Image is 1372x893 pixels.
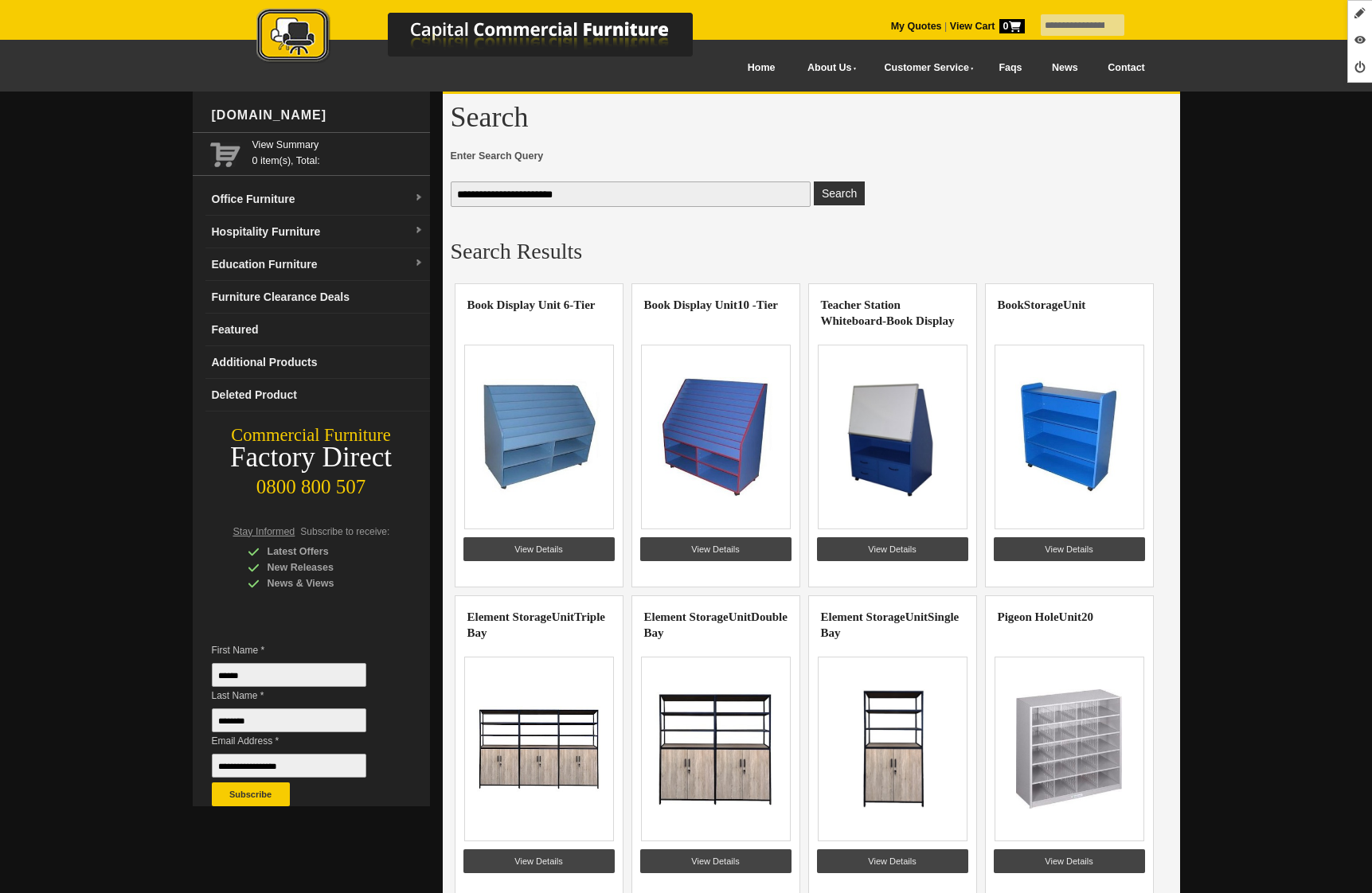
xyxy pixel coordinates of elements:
a: View Details [817,849,968,873]
strong: View Cart [950,21,1025,32]
a: Deleted Product [205,379,430,411]
input: Email Address * [212,754,366,778]
a: Featured [205,314,430,346]
a: View Details [994,537,1145,561]
highlight: Unit [552,610,574,623]
a: View Details [817,537,968,561]
span: 0 item(s), Total: [252,137,424,166]
a: Office Furnituredropdown [205,183,430,216]
highlight: Unit [905,610,928,623]
div: Latest Offers [248,544,399,560]
a: View Details [463,849,615,873]
h1: Search [451,102,1172,132]
a: View Cart0 [947,21,1024,32]
a: View Details [994,849,1145,873]
input: Enter Search Query [451,181,811,207]
a: Additional Products [205,346,430,379]
a: View Details [640,537,792,561]
a: My Quotes [891,21,942,32]
highlight: Unit [1059,610,1081,623]
highlight: Unit [729,610,751,623]
div: New Releases [248,560,399,575]
a: Capital Commercial Furniture Logo [213,8,770,71]
span: Email Address * [212,733,390,749]
input: First Name * [212,663,366,687]
div: [DOMAIN_NAME] [205,92,430,139]
a: Faqs [984,50,1038,86]
span: Stay Informed [233,526,295,537]
a: Education Furnituredropdown [205,248,430,281]
button: Subscribe [212,782,290,806]
a: View Details [463,537,615,561]
a: Book Display Unit10 -Tier [644,298,779,311]
a: News [1037,50,1093,86]
h2: Search Results [451,240,1172,263]
a: Furniture Clearance Deals [205,281,430,314]
img: dropdown [414,259,424,268]
a: View Details [640,849,792,873]
div: Factory Direct [193,446,430,469]
img: Capital Commercial Furniture Logo [213,8,770,66]
highlight: Book [998,298,1024,311]
a: Element StorageUnitTriple Bay [467,610,605,639]
span: First Name * [212,642,390,658]
highlight: Book Display [886,314,954,327]
a: Element StorageUnitSingle Bay [821,610,960,639]
a: Hospitality Furnituredropdown [205,216,430,248]
a: Element StorageUnitDouble Bay [644,610,788,639]
div: News & Views [248,575,399,591]
a: Book Display Unit 6-Tier [467,298,596,311]
highlight: Unit [1063,298,1085,311]
a: Pigeon HoleUnit20 [998,610,1093,623]
a: Contact [1093,50,1159,86]
a: Teacher Station Whiteboard-Book Display [821,298,955,327]
input: Last Name * [212,708,366,732]
span: Enter Search Query [451,148,1172,164]
img: dropdown [414,226,424,236]
span: Last Name * [212,688,390,704]
div: Commercial Furniture [193,424,430,446]
div: 0800 800 507 [193,468,430,498]
a: BookStorageUnit [998,298,1086,311]
span: Subscribe to receive: [300,526,389,537]
highlight: Book Display Unit [644,298,738,311]
a: About Us [790,50,866,86]
span: 0 [999,19,1025,33]
button: Enter Search Query [814,181,865,205]
img: dropdown [414,193,424,203]
a: Customer Service [866,50,983,86]
a: View Summary [252,137,424,153]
